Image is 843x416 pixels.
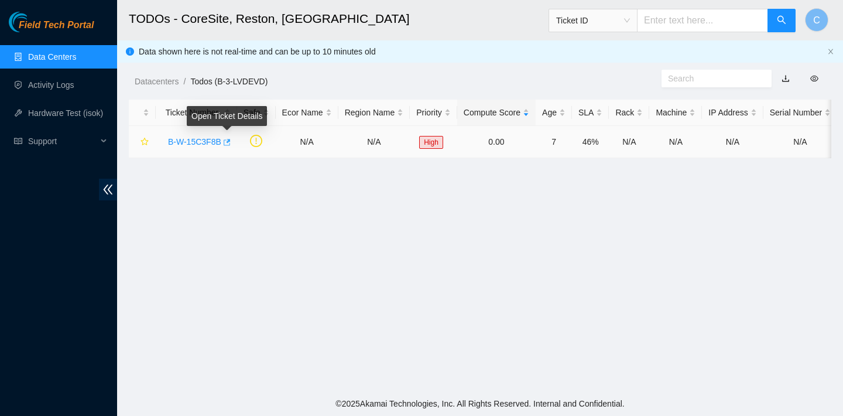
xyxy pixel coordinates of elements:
[637,9,768,32] input: Enter text here...
[28,52,76,62] a: Data Centers
[9,12,59,32] img: Akamai Technologies
[419,136,443,149] span: High
[827,48,834,56] button: close
[9,21,94,36] a: Akamai TechnologiesField Tech Portal
[250,135,262,147] span: exclamation-circle
[117,391,843,416] footer: © 2025 Akamai Technologies, Inc. All Rights Reserved. Internal and Confidential.
[777,15,786,26] span: search
[763,126,837,158] td: N/A
[827,48,834,55] span: close
[773,69,799,88] button: download
[190,77,268,86] a: Todos (B-3-LVDEVD)
[168,137,221,146] a: B-W-15C3F8B
[99,179,117,200] span: double-left
[810,74,818,83] span: eye
[135,132,149,151] button: star
[536,126,572,158] td: 7
[767,9,796,32] button: search
[457,126,536,158] td: 0.00
[14,137,22,145] span: read
[556,12,630,29] span: Ticket ID
[805,8,828,32] button: C
[782,74,790,83] a: download
[28,129,97,153] span: Support
[19,20,94,31] span: Field Tech Portal
[276,126,338,158] td: N/A
[338,126,410,158] td: N/A
[183,77,186,86] span: /
[140,138,149,147] span: star
[28,108,103,118] a: Hardware Test (isok)
[572,126,609,158] td: 46%
[702,126,763,158] td: N/A
[668,72,756,85] input: Search
[649,126,702,158] td: N/A
[609,126,649,158] td: N/A
[28,80,74,90] a: Activity Logs
[813,13,820,28] span: C
[187,106,267,126] div: Open Ticket Details
[135,77,179,86] a: Datacenters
